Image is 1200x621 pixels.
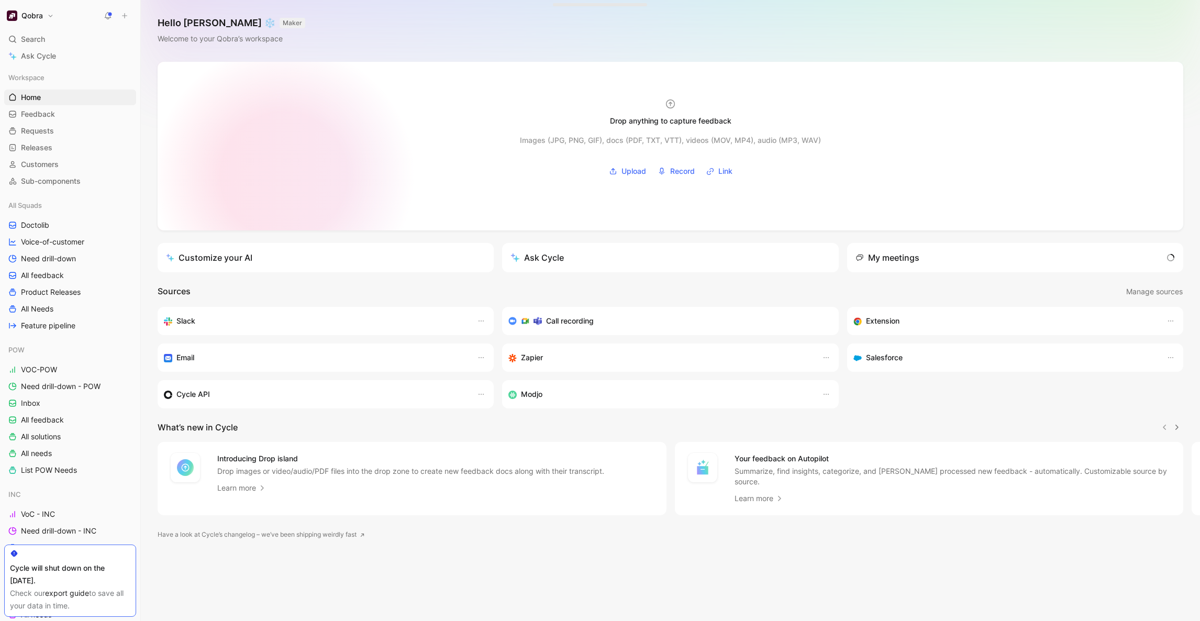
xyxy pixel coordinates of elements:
[21,50,56,62] span: Ask Cycle
[4,217,136,233] a: Doctolib
[4,157,136,172] a: Customers
[21,381,101,392] span: Need drill-down - POW
[4,106,136,122] a: Feedback
[21,431,61,442] span: All solutions
[45,589,89,597] a: export guide
[8,345,25,355] span: POW
[4,395,136,411] a: Inbox
[10,587,130,612] div: Check our to save all your data in time.
[510,251,564,264] div: Ask Cycle
[4,197,136,213] div: All Squads
[7,10,17,21] img: Qobra
[546,315,594,327] h3: Call recording
[21,542,73,553] span: List INC Needs
[1126,285,1183,298] button: Manage sources
[21,142,52,153] span: Releases
[158,529,365,540] a: Have a look at Cycle’s changelog – we’ve been shipping weirdly fast
[21,253,76,264] span: Need drill-down
[21,126,54,136] span: Requests
[164,315,466,327] div: Sync your customers, send feedback and get updates in Slack
[4,362,136,378] a: VOC-POW
[4,301,136,317] a: All Needs
[21,270,64,281] span: All feedback
[735,466,1171,487] p: Summarize, find insights, categorize, and [PERSON_NAME] processed new feedback - automatically. C...
[21,109,55,119] span: Feedback
[21,465,77,475] span: List POW Needs
[21,176,81,186] span: Sub-components
[8,72,45,83] span: Workspace
[4,8,57,23] button: QobraQobra
[718,165,732,178] span: Link
[4,268,136,283] a: All feedback
[670,165,695,178] span: Record
[158,17,305,29] h1: Hello [PERSON_NAME] ❄️
[866,351,903,364] h3: Salesforce
[735,492,784,505] a: Learn more
[4,429,136,445] a: All solutions
[158,285,191,298] h2: Sources
[21,220,49,230] span: Doctolib
[4,70,136,85] div: Workspace
[4,31,136,47] div: Search
[4,506,136,522] a: VoC - INC
[21,304,53,314] span: All Needs
[610,115,731,127] div: Drop anything to capture feedback
[866,315,899,327] h3: Extension
[21,11,43,20] h1: Qobra
[1126,285,1183,298] span: Manage sources
[8,489,21,500] span: INC
[21,398,40,408] span: Inbox
[4,173,136,189] a: Sub-components
[10,562,130,587] div: Cycle will shut down on the [DATE].
[21,237,84,247] span: Voice-of-customer
[21,415,64,425] span: All feedback
[21,159,59,170] span: Customers
[217,466,604,476] p: Drop images or video/audio/PDF files into the drop zone to create new feedback docs along with th...
[176,388,210,401] h3: Cycle API
[4,486,136,502] div: INC
[21,320,75,331] span: Feature pipeline
[4,90,136,105] a: Home
[4,197,136,334] div: All SquadsDoctolibVoice-of-customerNeed drill-downAll feedbackProduct ReleasesAll NeedsFeature pi...
[4,523,136,539] a: Need drill-down - INC
[4,284,136,300] a: Product Releases
[280,18,305,28] button: MAKER
[521,351,543,364] h3: Zapier
[508,351,811,364] div: Capture feedback from thousands of sources with Zapier (survey results, recordings, sheets, etc).
[4,251,136,267] a: Need drill-down
[4,462,136,478] a: List POW Needs
[21,33,45,46] span: Search
[21,287,81,297] span: Product Releases
[166,251,252,264] div: Customize your AI
[735,452,1171,465] h4: Your feedback on Autopilot
[521,388,542,401] h3: Modjo
[855,251,919,264] div: My meetings
[164,388,466,401] div: Sync customers & send feedback from custom sources. Get inspired by our favorite use case
[4,342,136,358] div: POW
[21,364,57,375] span: VOC-POW
[4,540,136,556] a: List INC Needs
[4,140,136,156] a: Releases
[21,448,52,459] span: All needs
[4,48,136,64] a: Ask Cycle
[605,163,650,179] button: Upload
[4,318,136,334] a: Feature pipeline
[176,351,194,364] h3: Email
[158,32,305,45] div: Welcome to your Qobra’s workspace
[217,482,266,494] a: Learn more
[4,379,136,394] a: Need drill-down - POW
[621,165,646,178] span: Upload
[21,509,55,519] span: VoC - INC
[164,351,466,364] div: Forward emails to your feedback inbox
[21,92,41,103] span: Home
[853,315,1156,327] div: Capture feedback from anywhere on the web
[520,134,821,147] div: Images (JPG, PNG, GIF), docs (PDF, TXT, VTT), videos (MOV, MP4), audio (MP3, WAV)
[654,163,698,179] button: Record
[4,446,136,461] a: All needs
[4,412,136,428] a: All feedback
[703,163,736,179] button: Link
[502,243,838,272] button: Ask Cycle
[508,315,824,327] div: Record & transcribe meetings from Zoom, Meet & Teams.
[4,234,136,250] a: Voice-of-customer
[8,200,42,210] span: All Squads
